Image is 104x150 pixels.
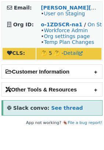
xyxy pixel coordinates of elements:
[64,50,83,56] a: Detail
[51,105,83,111] a: See thread
[41,11,85,16] span: •
[14,5,32,11] strong: Email:
[44,11,85,16] a: User on Staging
[44,33,90,39] a: Org settings page
[2,65,102,78] h2: Customer Information
[41,27,94,45] span: • • •
[84,22,86,27] strong: /
[1,119,103,127] footer: App not working? 🪳
[68,120,103,125] a: File a bug report!
[36,48,101,60] td: 🤔 5 🤔 -
[41,22,82,27] a: o-1ZDSCR-na1
[2,83,102,96] h2: Other Tools & Resources
[13,105,50,111] strong: Slack convo:
[44,27,88,33] a: Workforce Admin
[13,22,34,27] strong: Org ID:
[7,50,25,56] strong: CLS:
[44,39,94,45] a: Temp Plan Changes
